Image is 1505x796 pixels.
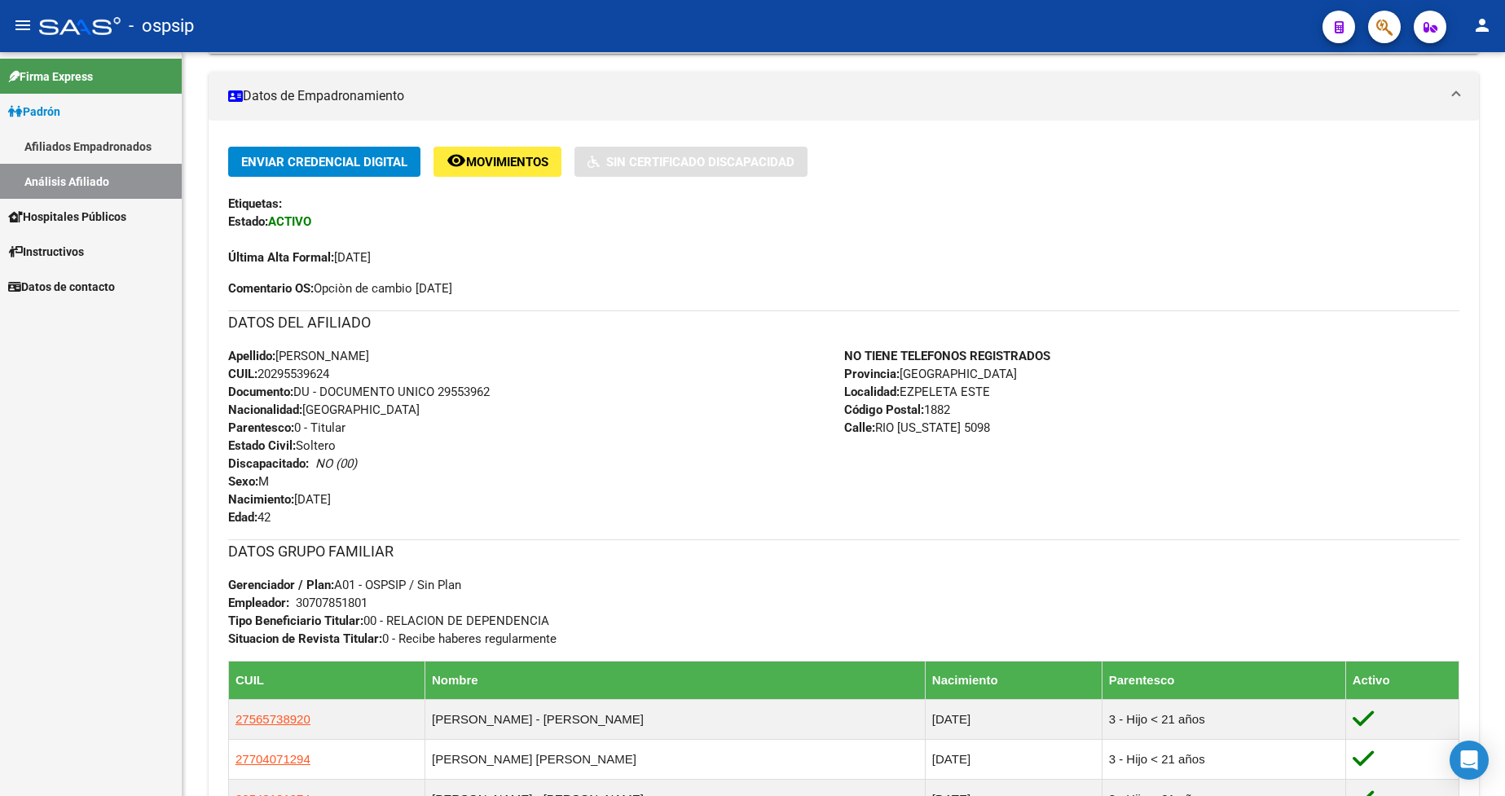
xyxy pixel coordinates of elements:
[229,661,425,699] th: CUIL
[425,739,925,779] td: [PERSON_NAME] [PERSON_NAME]
[228,250,371,265] span: [DATE]
[1102,661,1345,699] th: Parentesco
[606,155,794,169] span: Sin Certificado Discapacidad
[425,699,925,739] td: [PERSON_NAME] - [PERSON_NAME]
[228,631,382,646] strong: Situacion de Revista Titular:
[925,699,1102,739] td: [DATE]
[228,578,334,592] strong: Gerenciador / Plan:
[228,492,331,507] span: [DATE]
[228,402,302,417] strong: Nacionalidad:
[844,402,924,417] strong: Código Postal:
[8,208,126,226] span: Hospitales Públicos
[228,540,1459,563] h3: DATOS GRUPO FAMILIAR
[228,147,420,177] button: Enviar Credencial Digital
[1102,739,1345,779] td: 3 - Hijo < 21 años
[228,438,336,453] span: Soltero
[13,15,33,35] mat-icon: menu
[228,281,314,296] strong: Comentario OS:
[447,151,466,170] mat-icon: remove_red_eye
[228,492,294,507] strong: Nacimiento:
[228,214,268,229] strong: Estado:
[228,367,329,381] span: 20295539624
[844,349,1050,363] strong: NO TIENE TELEFONOS REGISTRADOS
[228,385,293,399] strong: Documento:
[1102,699,1345,739] td: 3 - Hijo < 21 años
[844,402,950,417] span: 1882
[844,385,900,399] strong: Localidad:
[8,103,60,121] span: Padrón
[844,420,990,435] span: RIO [US_STATE] 5098
[268,214,311,229] strong: ACTIVO
[228,420,294,435] strong: Parentesco:
[315,456,357,471] i: NO (00)
[844,420,875,435] strong: Calle:
[235,752,310,766] span: 27704071294
[228,349,369,363] span: [PERSON_NAME]
[228,279,452,297] span: Opciòn de cambio [DATE]
[466,155,548,169] span: Movimientos
[433,147,561,177] button: Movimientos
[235,712,310,726] span: 27565738920
[129,8,194,44] span: - ospsip
[241,155,407,169] span: Enviar Credencial Digital
[228,596,289,610] strong: Empleador:
[1472,15,1492,35] mat-icon: person
[228,510,257,525] strong: Edad:
[228,311,1459,334] h3: DATOS DEL AFILIADO
[228,474,269,489] span: M
[844,367,900,381] strong: Provincia:
[228,456,309,471] strong: Discapacitado:
[228,613,363,628] strong: Tipo Beneficiario Titular:
[228,87,1440,105] mat-panel-title: Datos de Empadronamiento
[8,68,93,86] span: Firma Express
[228,196,282,211] strong: Etiquetas:
[228,250,334,265] strong: Última Alta Formal:
[228,613,549,628] span: 00 - RELACION DE DEPENDENCIA
[925,739,1102,779] td: [DATE]
[228,420,345,435] span: 0 - Titular
[228,510,271,525] span: 42
[425,661,925,699] th: Nombre
[925,661,1102,699] th: Nacimiento
[228,474,258,489] strong: Sexo:
[1345,661,1459,699] th: Activo
[228,402,420,417] span: [GEOGRAPHIC_DATA]
[1450,741,1489,780] div: Open Intercom Messenger
[574,147,808,177] button: Sin Certificado Discapacidad
[8,243,84,261] span: Instructivos
[228,349,275,363] strong: Apellido:
[209,72,1479,121] mat-expansion-panel-header: Datos de Empadronamiento
[8,278,115,296] span: Datos de contacto
[296,594,367,612] div: 30707851801
[228,631,557,646] span: 0 - Recibe haberes regularmente
[228,367,257,381] strong: CUIL:
[844,385,990,399] span: EZPELETA ESTE
[228,438,296,453] strong: Estado Civil:
[228,385,490,399] span: DU - DOCUMENTO UNICO 29553962
[844,367,1017,381] span: [GEOGRAPHIC_DATA]
[228,578,461,592] span: A01 - OSPSIP / Sin Plan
